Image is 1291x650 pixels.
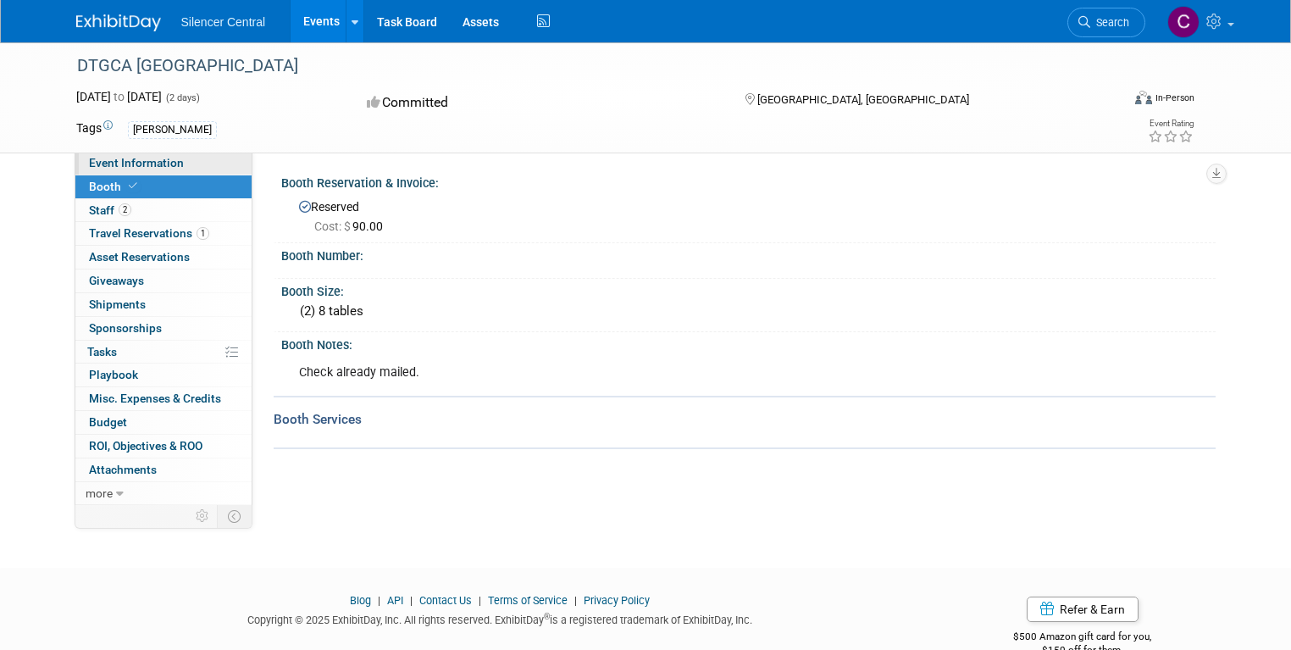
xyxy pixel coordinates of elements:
span: more [86,486,113,500]
a: Budget [75,411,252,434]
span: Silencer Central [181,15,266,29]
span: Giveaways [89,274,144,287]
a: ROI, Objectives & ROO [75,435,252,458]
a: Playbook [75,364,252,386]
div: Committed [362,88,718,118]
td: Personalize Event Tab Strip [188,505,218,527]
div: (2) 8 tables [294,298,1203,325]
div: Booth Number: [281,243,1216,264]
span: Budget [89,415,127,429]
a: Event Information [75,152,252,175]
img: ExhibitDay [76,14,161,31]
div: Booth Reservation & Invoice: [281,170,1216,192]
span: Travel Reservations [89,226,209,240]
span: ROI, Objectives & ROO [89,439,202,453]
span: | [406,594,417,607]
a: Asset Reservations [75,246,252,269]
span: Booth [89,180,141,193]
div: Booth Notes: [281,332,1216,353]
span: Shipments [89,297,146,311]
span: | [474,594,485,607]
span: [DATE] [DATE] [76,90,162,103]
a: more [75,482,252,505]
span: Staff [89,203,131,217]
div: [PERSON_NAME] [128,121,217,139]
td: Toggle Event Tabs [217,505,252,527]
div: Check already mailed. [287,356,1033,390]
span: Event Information [89,156,184,169]
span: Playbook [89,368,138,381]
a: Giveaways [75,269,252,292]
span: [GEOGRAPHIC_DATA], [GEOGRAPHIC_DATA] [757,93,969,106]
div: Booth Services [274,410,1216,429]
span: (2 days) [164,92,200,103]
a: Blog [350,594,371,607]
span: Search [1090,16,1129,29]
a: Tasks [75,341,252,364]
div: In-Person [1155,92,1194,104]
div: Booth Size: [281,279,1216,300]
span: to [111,90,127,103]
div: DTGCA [GEOGRAPHIC_DATA] [71,51,1100,81]
span: 90.00 [314,219,390,233]
span: | [374,594,385,607]
i: Booth reservation complete [129,181,137,191]
a: Terms of Service [488,594,568,607]
div: Event Rating [1148,119,1194,128]
span: Attachments [89,463,157,476]
div: Copyright © 2025 ExhibitDay, Inc. All rights reserved. ExhibitDay is a registered trademark of Ex... [76,608,924,628]
span: 1 [197,227,209,240]
a: Staff2 [75,199,252,222]
span: Misc. Expenses & Credits [89,392,221,405]
a: Refer & Earn [1027,597,1139,622]
span: Cost: $ [314,219,352,233]
span: Asset Reservations [89,250,190,264]
a: Misc. Expenses & Credits [75,387,252,410]
a: Search [1067,8,1145,37]
img: Carin Froehlich [1167,6,1200,38]
div: Event Format [1029,88,1194,114]
a: Booth [75,175,252,198]
span: | [570,594,581,607]
span: Tasks [87,345,117,358]
a: Privacy Policy [584,594,650,607]
a: API [387,594,403,607]
a: Travel Reservations1 [75,222,252,245]
img: Format-Inperson.png [1135,91,1152,104]
a: Shipments [75,293,252,316]
span: Sponsorships [89,321,162,335]
a: Sponsorships [75,317,252,340]
div: Reserved [294,194,1203,235]
span: 2 [119,203,131,216]
a: Attachments [75,458,252,481]
sup: ® [544,612,550,621]
td: Tags [76,119,113,139]
a: Contact Us [419,594,472,607]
